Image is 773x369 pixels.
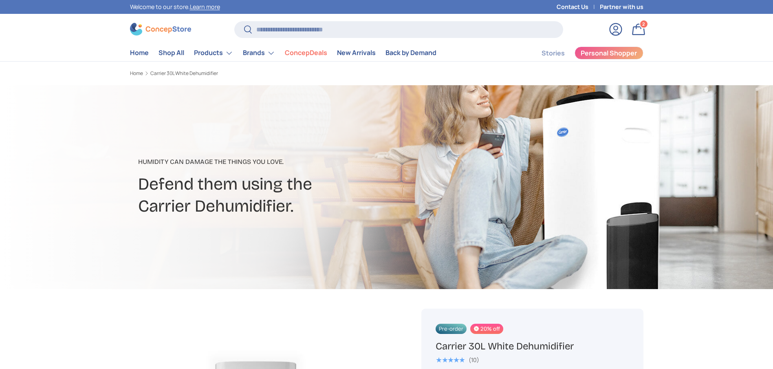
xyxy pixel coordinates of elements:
[243,45,275,61] a: Brands
[600,2,643,11] a: Partner with us
[337,45,376,61] a: New Arrivals
[469,357,479,363] div: (10)
[138,157,451,167] p: Humidity can damage the things you love.
[150,71,218,76] a: Carrier 30L White Dehumidifier
[436,355,479,364] a: 5.0 out of 5.0 stars (10)
[285,45,327,61] a: ConcepDeals
[575,46,643,60] a: Personal Shopper
[581,50,637,56] span: Personal Shopper
[130,2,220,11] p: Welcome to our store.
[642,21,645,27] span: 2
[130,71,143,76] a: Home
[436,324,467,334] span: Pre-order
[194,45,233,61] a: Products
[138,173,451,217] h2: Defend them using the Carrier Dehumidifier.
[385,45,436,61] a: Back by Demand
[522,45,643,61] nav: Secondary
[159,45,184,61] a: Shop All
[130,70,402,77] nav: Breadcrumbs
[436,356,465,364] span: ★★★★★
[190,3,220,11] a: Learn more
[130,45,436,61] nav: Primary
[470,324,503,334] span: 20% off
[189,45,238,61] summary: Products
[130,45,149,61] a: Home
[557,2,600,11] a: Contact Us
[436,340,629,353] h1: Carrier 30L White Dehumidifier
[542,45,565,61] a: Stories
[238,45,280,61] summary: Brands
[436,356,465,364] div: 5.0 out of 5.0 stars
[130,23,191,35] img: ConcepStore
